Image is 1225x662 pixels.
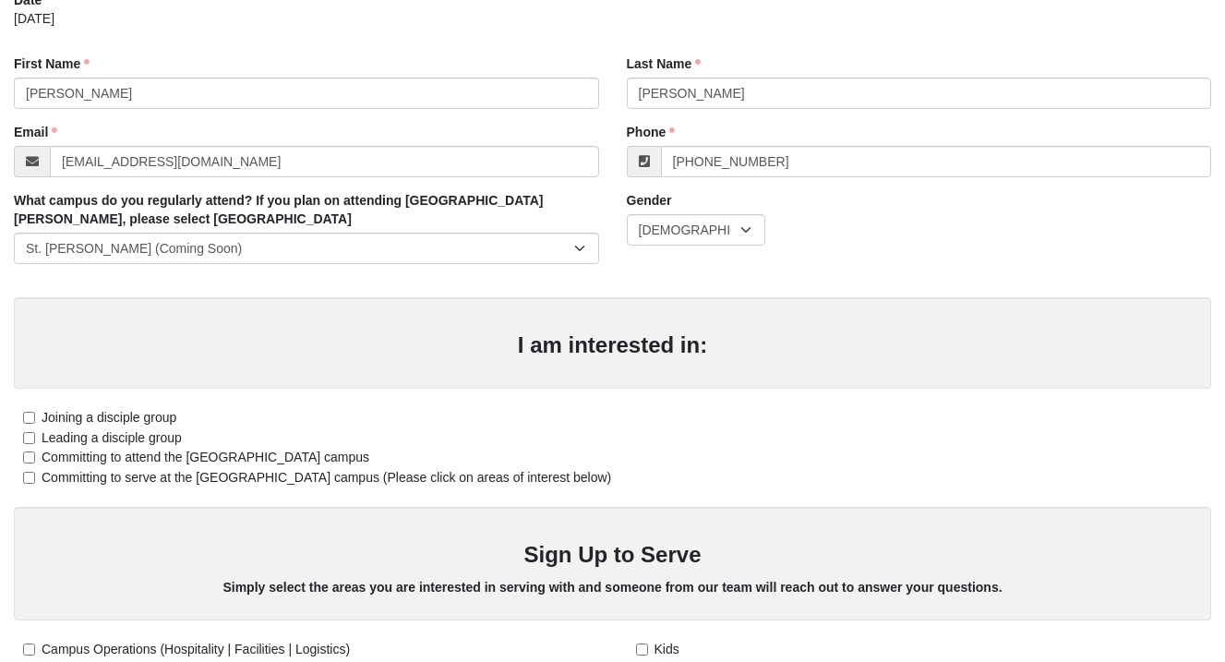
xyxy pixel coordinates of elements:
[23,472,35,484] input: Committing to serve at the [GEOGRAPHIC_DATA] campus (Please click on areas of interest below)
[23,432,35,444] input: Leading a disciple group
[627,54,702,73] label: Last Name
[42,410,176,425] span: Joining a disciple group
[42,642,350,656] span: Campus Operations (Hospitality | Facilities | Logistics)
[23,412,35,424] input: Joining a disciple group
[655,642,679,656] span: Kids
[42,470,611,485] span: Committing to serve at the [GEOGRAPHIC_DATA] campus (Please click on areas of interest below)
[42,450,369,464] span: Committing to attend the [GEOGRAPHIC_DATA] campus
[627,123,676,141] label: Phone
[14,54,90,73] label: First Name
[14,123,57,141] label: Email
[42,430,182,445] span: Leading a disciple group
[14,9,1211,41] div: [DATE]
[23,451,35,463] input: Committing to attend the [GEOGRAPHIC_DATA] campus
[32,580,1193,596] h5: Simply select the areas you are interested in serving with and someone from our team will reach o...
[627,191,672,210] label: Gender
[32,332,1193,359] h3: I am interested in:
[636,644,648,656] input: Kids
[14,191,599,228] label: What campus do you regularly attend? If you plan on attending [GEOGRAPHIC_DATA][PERSON_NAME], ple...
[23,644,35,656] input: Campus Operations (Hospitality | Facilities | Logistics)
[32,542,1193,569] h3: Sign Up to Serve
